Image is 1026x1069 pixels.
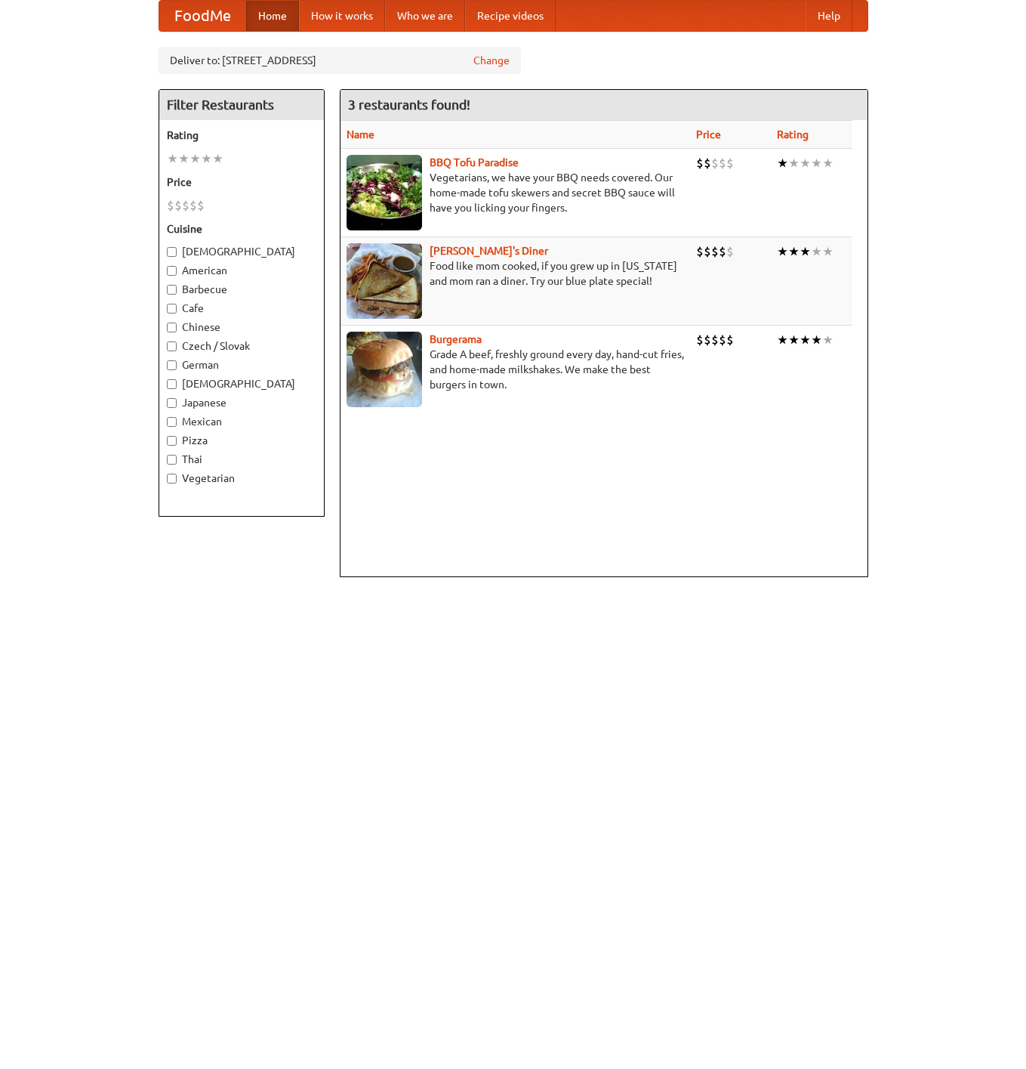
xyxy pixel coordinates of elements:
input: [DEMOGRAPHIC_DATA] [167,379,177,389]
li: $ [189,197,197,214]
li: ★ [822,243,833,260]
li: $ [696,332,704,348]
p: Grade A beef, freshly ground every day, hand-cut fries, and home-made milkshakes. We make the bes... [347,347,684,392]
li: ★ [777,155,788,171]
li: $ [167,197,174,214]
a: Home [246,1,299,31]
a: Recipe videos [465,1,556,31]
li: $ [197,197,205,214]
label: Mexican [167,414,316,429]
li: ★ [777,332,788,348]
a: Burgerama [430,333,482,345]
img: sallys.jpg [347,243,422,319]
input: American [167,266,177,276]
a: Change [473,53,510,68]
a: Rating [777,128,809,141]
div: Deliver to: [STREET_ADDRESS] [159,47,521,74]
li: $ [182,197,189,214]
h5: Price [167,175,316,190]
li: $ [711,332,719,348]
img: burgerama.jpg [347,332,422,407]
li: $ [704,243,711,260]
li: ★ [788,332,800,348]
li: $ [174,197,182,214]
input: Japanese [167,398,177,408]
h4: Filter Restaurants [159,90,324,120]
p: Food like mom cooked, if you grew up in [US_STATE] and mom ran a diner. Try our blue plate special! [347,258,684,289]
li: $ [726,332,734,348]
li: ★ [777,243,788,260]
a: FoodMe [159,1,246,31]
img: tofuparadise.jpg [347,155,422,230]
input: Thai [167,455,177,465]
label: [DEMOGRAPHIC_DATA] [167,244,316,259]
label: Japanese [167,395,316,410]
input: Cafe [167,304,177,314]
label: Chinese [167,320,316,335]
a: Help [806,1,852,31]
li: $ [704,332,711,348]
li: ★ [167,150,178,167]
label: Thai [167,452,316,467]
li: ★ [189,150,201,167]
li: ★ [788,155,800,171]
label: American [167,263,316,278]
h5: Cuisine [167,221,316,236]
li: ★ [811,332,822,348]
a: Name [347,128,374,141]
li: $ [719,332,726,348]
li: ★ [822,332,833,348]
a: Who we are [385,1,465,31]
li: ★ [811,243,822,260]
li: ★ [788,243,800,260]
input: Vegetarian [167,474,177,484]
a: [PERSON_NAME]'s Diner [430,245,548,257]
li: $ [696,155,704,171]
li: ★ [800,243,811,260]
input: [DEMOGRAPHIC_DATA] [167,247,177,257]
li: $ [726,243,734,260]
a: Price [696,128,721,141]
li: ★ [800,155,811,171]
input: Chinese [167,323,177,332]
li: ★ [800,332,811,348]
label: Barbecue [167,282,316,297]
label: Cafe [167,301,316,316]
li: $ [726,155,734,171]
input: Mexican [167,417,177,427]
label: [DEMOGRAPHIC_DATA] [167,376,316,391]
li: $ [696,243,704,260]
input: Pizza [167,436,177,446]
input: Barbecue [167,285,177,295]
input: German [167,360,177,370]
label: Pizza [167,433,316,448]
li: $ [704,155,711,171]
h5: Rating [167,128,316,143]
label: Czech / Slovak [167,338,316,354]
li: $ [719,243,726,260]
a: BBQ Tofu Paradise [430,156,519,168]
li: ★ [822,155,833,171]
li: $ [711,243,719,260]
label: Vegetarian [167,471,316,486]
input: Czech / Slovak [167,341,177,351]
li: $ [719,155,726,171]
li: ★ [178,150,189,167]
ng-pluralize: 3 restaurants found! [348,97,470,112]
li: ★ [811,155,822,171]
p: Vegetarians, we have your BBQ needs covered. Our home-made tofu skewers and secret BBQ sauce will... [347,170,684,215]
li: ★ [201,150,212,167]
li: ★ [212,150,223,167]
label: German [167,357,316,372]
a: How it works [299,1,385,31]
li: $ [711,155,719,171]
